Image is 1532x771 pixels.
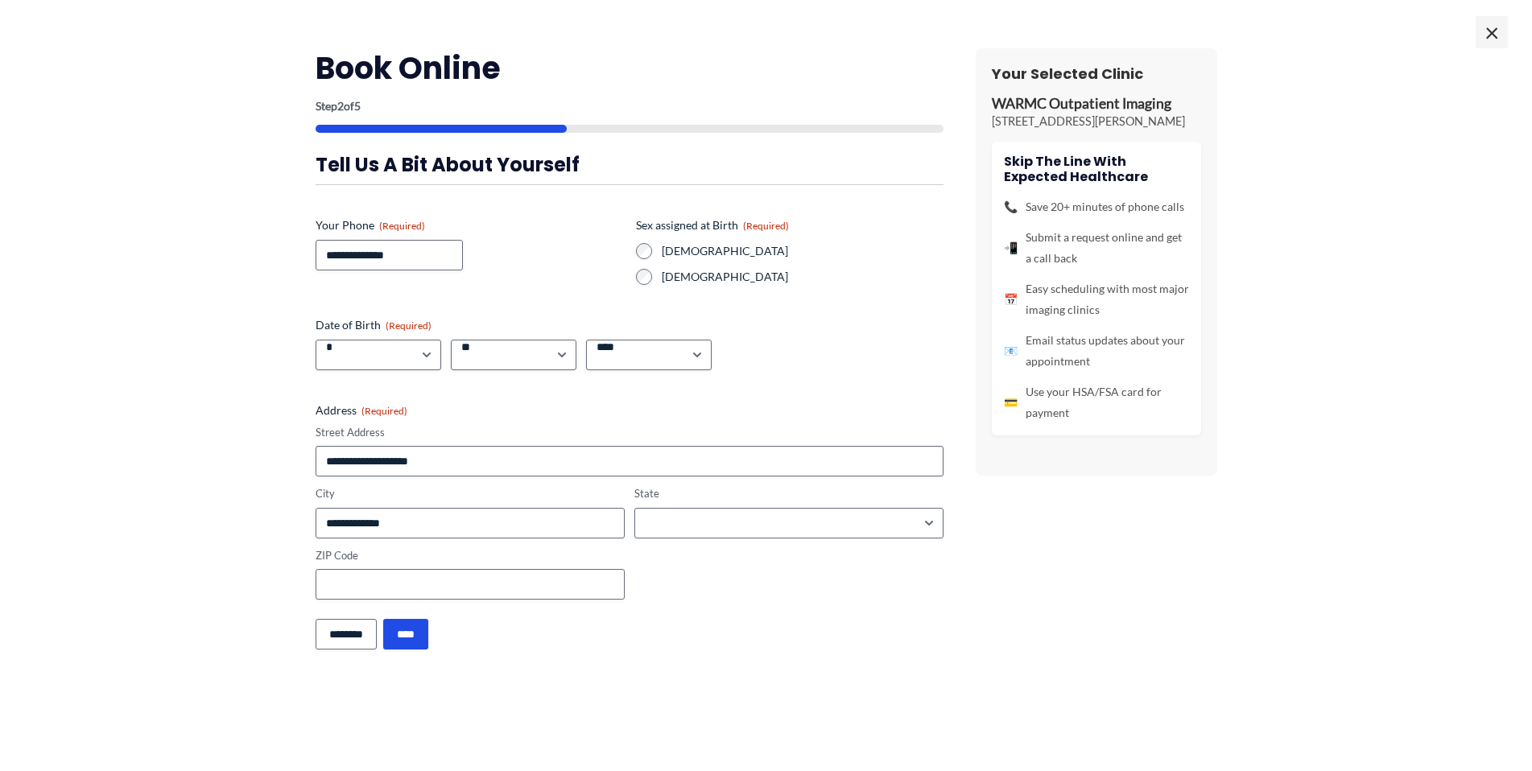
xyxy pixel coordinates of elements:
[992,113,1201,130] p: [STREET_ADDRESS][PERSON_NAME]
[316,317,432,333] legend: Date of Birth
[1004,330,1189,372] li: Email status updates about your appointment
[316,548,625,563] label: ZIP Code
[662,243,944,259] label: [DEMOGRAPHIC_DATA]
[1476,16,1508,48] span: ×
[1004,278,1189,320] li: Easy scheduling with most major imaging clinics
[1004,392,1018,413] span: 💳
[354,99,361,113] span: 5
[316,152,944,177] h3: Tell us a bit about yourself
[316,101,944,112] p: Step of
[1004,340,1018,361] span: 📧
[992,95,1201,113] p: WARMC Outpatient Imaging
[316,486,625,501] label: City
[662,269,944,285] label: [DEMOGRAPHIC_DATA]
[316,48,944,88] h2: Book Online
[743,220,789,232] span: (Required)
[316,402,407,418] legend: Address
[337,99,344,113] span: 2
[1004,381,1189,423] li: Use your HSA/FSA card for payment
[1004,196,1018,217] span: 📞
[316,425,944,440] label: Street Address
[361,405,407,417] span: (Required)
[1004,196,1189,217] li: Save 20+ minutes of phone calls
[1004,237,1018,258] span: 📲
[386,320,432,332] span: (Required)
[1004,154,1189,184] h4: Skip the line with Expected Healthcare
[1004,227,1189,269] li: Submit a request online and get a call back
[636,217,789,233] legend: Sex assigned at Birth
[634,486,944,501] label: State
[992,64,1201,83] h3: Your Selected Clinic
[1004,289,1018,310] span: 📅
[379,220,425,232] span: (Required)
[316,217,623,233] label: Your Phone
